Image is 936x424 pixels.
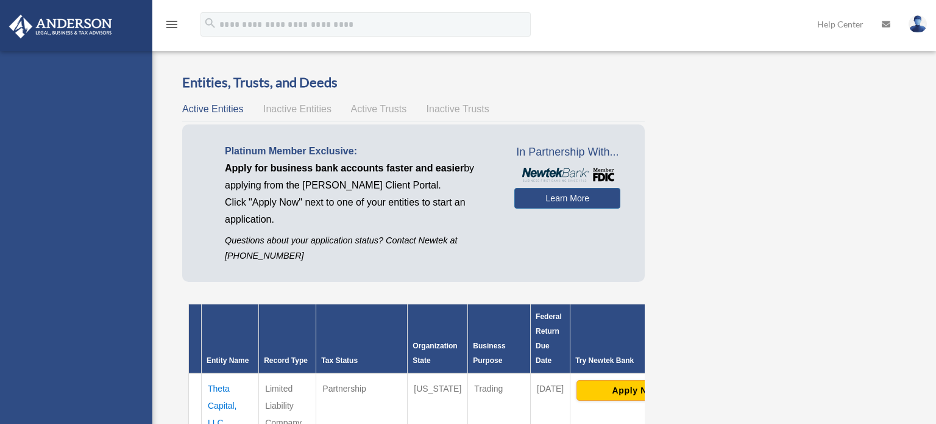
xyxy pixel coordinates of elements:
span: Active Entities [182,104,243,114]
div: Try Newtek Bank [575,353,697,368]
th: Tax Status [316,304,408,374]
th: Entity Name [202,304,259,374]
th: Organization State [408,304,468,374]
img: Anderson Advisors Platinum Portal [5,15,116,38]
p: Questions about your application status? Contact Newtek at [PHONE_NUMBER] [225,233,496,264]
h3: Entities, Trusts, and Deeds [182,73,645,92]
th: Record Type [259,304,316,374]
span: Inactive Trusts [427,104,489,114]
span: Active Trusts [351,104,407,114]
th: Federal Return Due Date [531,304,570,374]
img: NewtekBankLogoSM.png [520,168,614,182]
button: Apply Now [576,380,695,401]
p: Click "Apply Now" next to one of your entities to start an application. [225,194,496,228]
p: Platinum Member Exclusive: [225,143,496,160]
a: Learn More [514,188,620,209]
span: Inactive Entities [263,104,331,114]
th: Business Purpose [468,304,531,374]
span: In Partnership With... [514,143,620,162]
p: by applying from the [PERSON_NAME] Client Portal. [225,160,496,194]
span: Apply for business bank accounts faster and easier [225,163,464,173]
i: search [204,16,217,30]
a: menu [165,21,179,32]
img: User Pic [909,15,927,33]
i: menu [165,17,179,32]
